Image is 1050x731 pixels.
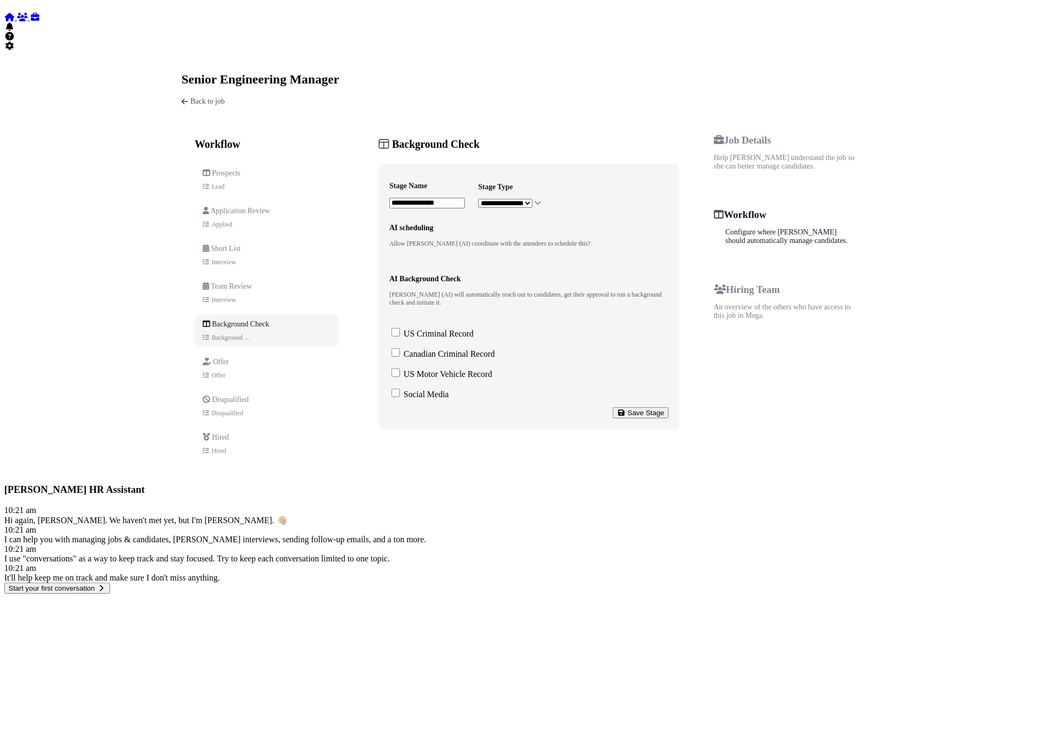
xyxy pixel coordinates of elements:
span: Offer [213,358,229,366]
div: I can help you with managing jobs & candidates, [PERSON_NAME] interviews, sending follow-up email... [4,525,1046,544]
p: Allow [PERSON_NAME] (AI) coordinate with the attendees to schedule this? [389,240,590,248]
h2: Senior Engineering Manager [181,72,339,87]
div: It'll help keep me on track and make sure I don't miss anything. [4,564,1046,583]
time: 10:21 am [4,506,36,515]
div: Interview [212,296,236,304]
div: I use "conversations" as a way to keep track and stay focused. Try to keep each conversation limi... [4,544,1046,564]
h3: Hiring Team [714,284,858,296]
span: Team Review [211,282,252,290]
h3: Stage Name [389,182,465,190]
div: Disqualified [212,409,243,417]
h3: AI scheduling [389,224,590,232]
p: Configure where [PERSON_NAME] should automatically manage candidates. [726,228,858,245]
span: Application Review [211,207,270,215]
h3: Job Details [714,135,858,146]
button: Save Stage [613,407,669,418]
div: Hired [212,447,226,455]
time: 10:21 am [4,525,36,534]
span: Disqualified [212,396,249,404]
p: [PERSON_NAME] (AI) will automatically reach out to candidates, get their approval to run a backgr... [389,291,669,307]
label: Social Media [404,390,449,399]
label: US Motor Vehicle Record [404,369,492,379]
label: US Criminal Record [404,329,474,338]
p: Help [PERSON_NAME] understand the job so she can better manage candidates. [714,154,858,171]
div: Interview [212,258,236,266]
div: Applied [212,221,232,229]
span: Prospects [212,169,241,177]
time: 10:21 am [4,564,36,573]
div: Start your first conversation [9,584,106,592]
h3: Workflow [714,209,858,221]
time: 10:21 am [4,544,36,553]
h3: [PERSON_NAME] HR Assistant [4,484,1046,495]
h3: AI Background Check [389,275,669,283]
span: Short List [211,245,241,253]
h2: Workflow [195,138,339,150]
div: Lead [212,183,224,191]
button: Start your first conversation [4,583,110,594]
div: Hi again, [PERSON_NAME]. We haven't met yet, but I'm [PERSON_NAME]. 👋🏼 [4,506,1046,525]
h3: Stage Type [478,183,542,191]
p: An overview of the others who have access to this job in Mega. [714,303,858,320]
span: Back to job [190,97,225,106]
div: Offer [212,372,226,380]
label: Canadian Criminal Record [404,349,495,358]
div: Background Check [212,334,252,342]
div: Save Stage [617,409,664,417]
span: Background Check [212,320,270,328]
span: Hired [212,433,229,441]
h2: Background Check [379,138,679,150]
